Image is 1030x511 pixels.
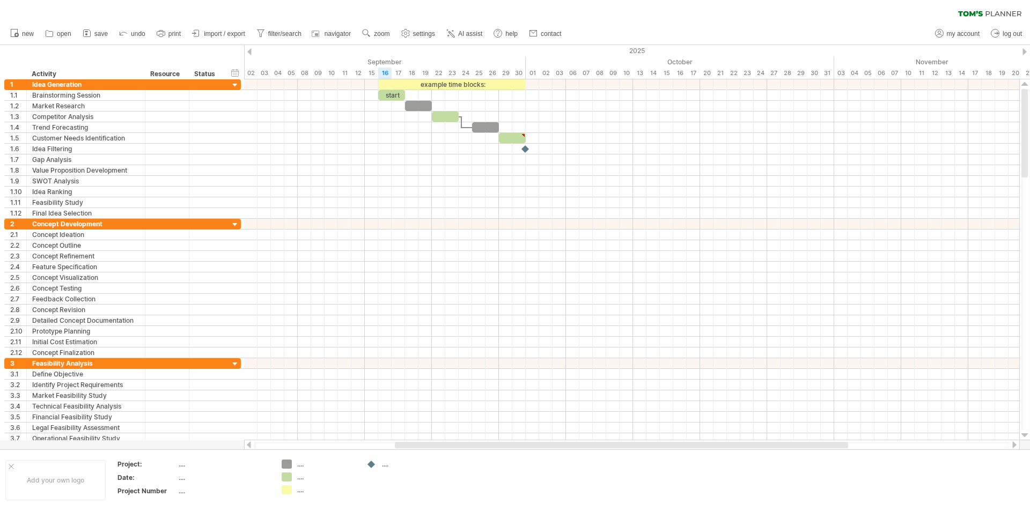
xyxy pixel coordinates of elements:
[418,68,432,79] div: Friday, 19 September 2025
[179,486,269,495] div: ....
[32,251,139,261] div: Concept Refinement
[10,433,26,443] div: 3.7
[713,68,727,79] div: Tuesday, 21 October 2025
[968,68,982,79] div: Monday, 17 November 2025
[485,68,499,79] div: Friday, 26 September 2025
[32,197,139,208] div: Feasibility Study
[117,460,176,469] div: Project:
[338,68,351,79] div: Thursday, 11 September 2025
[32,133,139,143] div: Customer Needs Identification
[955,68,968,79] div: Friday, 14 November 2025
[32,208,139,218] div: Final Idea Selection
[10,380,26,390] div: 3.2
[10,208,26,218] div: 1.12
[794,68,807,79] div: Wednesday, 29 October 2025
[32,358,139,368] div: Feasibility Analysis
[150,69,183,79] div: Resource
[915,68,928,79] div: Tuesday, 11 November 2025
[32,101,139,111] div: Market Research
[268,30,301,38] span: filter/search
[80,27,111,41] a: save
[117,473,176,482] div: Date:
[32,347,139,358] div: Concept Finalization
[10,229,26,240] div: 2.1
[526,68,539,79] div: Wednesday, 1 October 2025
[10,122,26,132] div: 1.4
[42,27,75,41] a: open
[374,30,389,38] span: zoom
[189,27,248,41] a: import / export
[10,176,26,186] div: 1.9
[32,240,139,250] div: Concept Outline
[491,27,521,41] a: help
[10,294,26,304] div: 2.7
[781,68,794,79] div: Tuesday, 28 October 2025
[351,68,365,79] div: Friday, 12 September 2025
[10,90,26,100] div: 1.1
[10,112,26,122] div: 1.3
[10,369,26,379] div: 3.1
[834,68,848,79] div: Monday, 3 November 2025
[821,68,834,79] div: Friday, 31 October 2025
[526,56,834,68] div: October 2025
[405,68,418,79] div: Thursday, 18 September 2025
[359,27,393,41] a: zoom
[311,68,325,79] div: Tuesday, 9 September 2025
[131,30,145,38] span: undo
[32,283,139,293] div: Concept Testing
[413,30,435,38] span: settings
[646,68,660,79] div: Tuesday, 14 October 2025
[505,30,518,38] span: help
[673,68,687,79] div: Thursday, 16 October 2025
[740,68,754,79] div: Thursday, 23 October 2025
[298,68,311,79] div: Monday, 8 September 2025
[727,68,740,79] div: Wednesday, 22 October 2025
[861,68,874,79] div: Wednesday, 5 November 2025
[32,272,139,283] div: Concept Visualization
[10,347,26,358] div: 2.12
[499,68,512,79] div: Monday, 29 September 2025
[365,68,378,79] div: Monday, 15 September 2025
[660,68,673,79] div: Wednesday, 15 October 2025
[888,68,901,79] div: Friday, 7 November 2025
[10,154,26,165] div: 1.7
[32,154,139,165] div: Gap Analysis
[10,305,26,315] div: 2.8
[10,187,26,197] div: 1.10
[179,473,269,482] div: ....
[32,315,139,325] div: Detailed Concept Documentation
[10,197,26,208] div: 1.11
[472,68,485,79] div: Thursday, 25 September 2025
[526,27,565,41] a: contact
[204,30,245,38] span: import / export
[941,68,955,79] div: Thursday, 13 November 2025
[194,69,218,79] div: Status
[32,165,139,175] div: Value Proposition Development
[399,27,438,41] a: settings
[32,112,139,122] div: Competitor Analysis
[539,68,553,79] div: Thursday, 2 October 2025
[297,460,356,469] div: ....
[512,68,526,79] div: Tuesday, 30 September 2025
[32,380,139,390] div: Identify Project Requirements
[32,176,139,186] div: SWOT Analysis
[901,68,915,79] div: Monday, 10 November 2025
[10,79,26,90] div: 1
[325,68,338,79] div: Wednesday, 10 September 2025
[848,68,861,79] div: Tuesday, 4 November 2025
[10,337,26,347] div: 2.11
[947,30,980,38] span: my account
[10,401,26,411] div: 3.4
[378,90,405,100] div: start
[231,56,526,68] div: September 2025
[579,68,593,79] div: Tuesday, 7 October 2025
[117,486,176,495] div: Project Number
[378,79,526,90] div: example time blocks:
[10,262,26,272] div: 2.4
[10,358,26,368] div: 3
[1009,68,1022,79] div: Thursday, 20 November 2025
[458,30,482,38] span: AI assist
[284,68,298,79] div: Friday, 5 September 2025
[10,315,26,325] div: 2.9
[687,68,700,79] div: Friday, 17 October 2025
